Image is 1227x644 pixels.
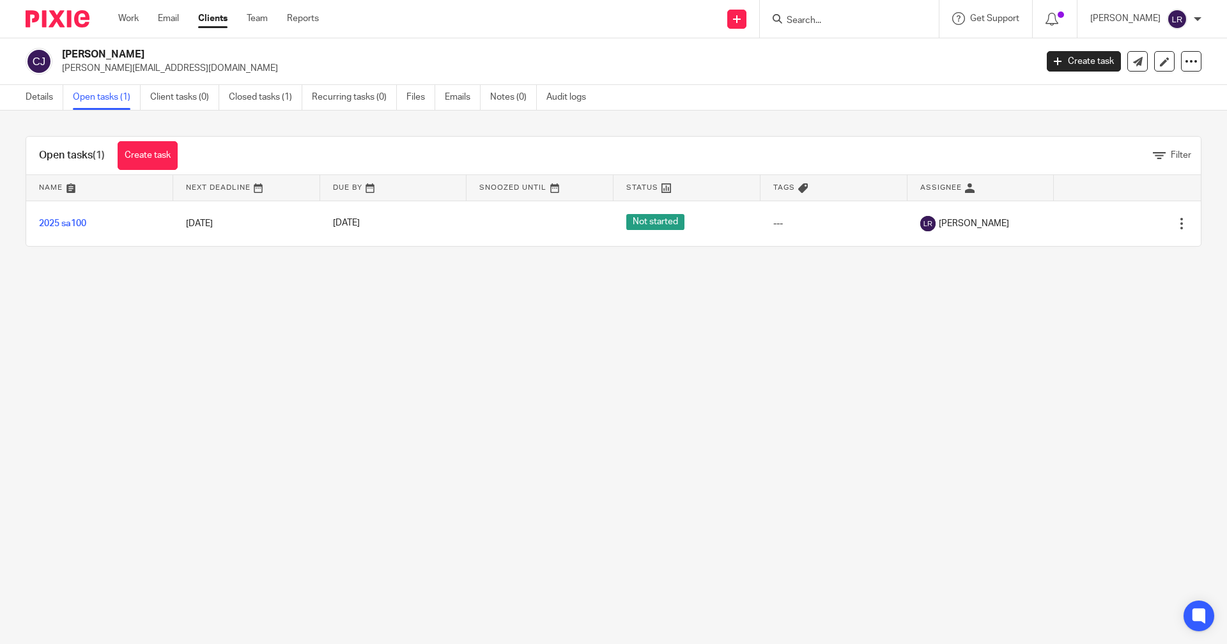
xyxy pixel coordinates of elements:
h1: Open tasks [39,149,105,162]
img: svg%3E [920,216,936,231]
a: Audit logs [546,85,596,110]
a: Email [158,12,179,25]
img: svg%3E [26,48,52,75]
td: [DATE] [173,201,320,246]
a: Client tasks (0) [150,85,219,110]
a: Recurring tasks (0) [312,85,397,110]
a: Notes (0) [490,85,537,110]
span: Snoozed Until [479,184,546,191]
div: --- [773,217,895,230]
img: Pixie [26,10,89,27]
p: [PERSON_NAME][EMAIL_ADDRESS][DOMAIN_NAME] [62,62,1028,75]
a: Closed tasks (1) [229,85,302,110]
span: Tags [773,184,795,191]
a: Open tasks (1) [73,85,141,110]
a: Create task [1047,51,1121,72]
a: Work [118,12,139,25]
a: 2025 sa100 [39,219,86,228]
a: Create task [118,141,178,170]
a: Details [26,85,63,110]
span: (1) [93,150,105,160]
span: Filter [1171,151,1191,160]
a: Team [247,12,268,25]
a: Clients [198,12,228,25]
span: Status [626,184,658,191]
span: [DATE] [333,219,360,228]
input: Search [785,15,900,27]
span: Get Support [970,14,1019,23]
a: Emails [445,85,481,110]
h2: [PERSON_NAME] [62,48,835,61]
span: Not started [626,214,684,230]
p: [PERSON_NAME] [1090,12,1161,25]
img: svg%3E [1167,9,1187,29]
a: Files [406,85,435,110]
span: [PERSON_NAME] [939,217,1009,230]
a: Reports [287,12,319,25]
